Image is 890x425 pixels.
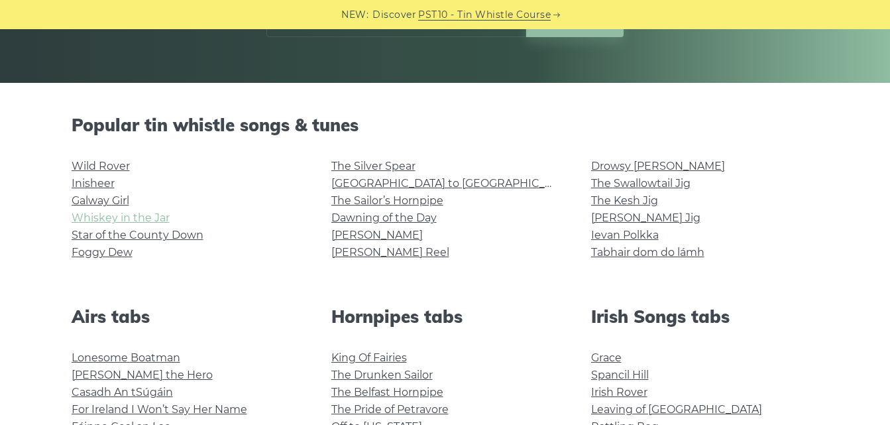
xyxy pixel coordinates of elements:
[331,246,449,259] a: [PERSON_NAME] Reel
[72,177,115,190] a: Inisheer
[331,212,437,224] a: Dawning of the Day
[72,246,133,259] a: Foggy Dew
[331,229,423,241] a: [PERSON_NAME]
[591,229,659,241] a: Ievan Polkka
[72,369,213,381] a: [PERSON_NAME] the Hero
[591,403,762,416] a: Leaving of [GEOGRAPHIC_DATA]
[72,115,819,135] h2: Popular tin whistle songs & tunes
[331,306,559,327] h2: Hornpipes tabs
[331,177,576,190] a: [GEOGRAPHIC_DATA] to [GEOGRAPHIC_DATA]
[372,7,416,23] span: Discover
[331,386,443,398] a: The Belfast Hornpipe
[72,351,180,364] a: Lonesome Boatman
[341,7,368,23] span: NEW:
[331,403,449,416] a: The Pride of Petravore
[72,403,247,416] a: For Ireland I Won’t Say Her Name
[591,351,622,364] a: Grace
[331,160,416,172] a: The Silver Spear
[72,194,129,207] a: Galway Girl
[591,369,649,381] a: Spancil Hill
[72,386,173,398] a: Casadh An tSúgáin
[591,177,691,190] a: The Swallowtail Jig
[72,229,203,241] a: Star of the County Down
[591,306,819,327] h2: Irish Songs tabs
[591,160,725,172] a: Drowsy [PERSON_NAME]
[591,246,704,259] a: Tabhair dom do lámh
[331,351,407,364] a: King Of Fairies
[72,160,130,172] a: Wild Rover
[72,212,170,224] a: Whiskey in the Jar
[331,194,443,207] a: The Sailor’s Hornpipe
[331,369,433,381] a: The Drunken Sailor
[72,306,300,327] h2: Airs tabs
[418,7,551,23] a: PST10 - Tin Whistle Course
[591,194,658,207] a: The Kesh Jig
[591,212,700,224] a: [PERSON_NAME] Jig
[591,386,647,398] a: Irish Rover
